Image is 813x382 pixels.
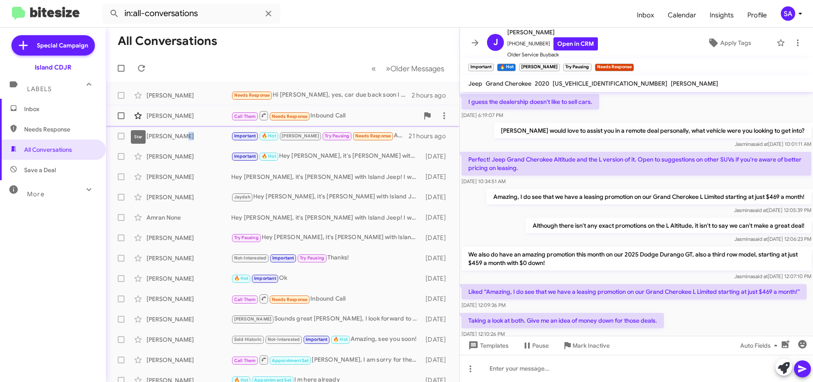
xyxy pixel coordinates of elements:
span: [PERSON_NAME] [507,27,598,37]
span: Important [234,153,256,159]
h1: All Conversations [118,34,217,48]
span: Call Them [234,297,256,302]
span: Not-Interested [268,337,300,342]
div: Apologies, been extremely busy with selling home etc. I will try to build out this week. Thank you. [231,131,409,141]
small: Try Pausing [563,64,591,71]
div: [PERSON_NAME] [147,335,231,344]
div: Hey [PERSON_NAME], it's [PERSON_NAME] with Island Jeep! I wanted to check in and see how I can he... [231,151,421,161]
div: [DATE] [421,335,453,344]
span: Older Service Buyback [507,50,598,59]
span: 🔥 Hot [234,276,249,281]
div: [PERSON_NAME] [147,91,231,100]
p: Liked “Amazing, I do see that we have a leasing promotion on our Grand Cherokee L Limited startin... [462,284,807,299]
span: Jasmina [DATE] 12:05:39 PM [734,207,811,213]
span: More [27,190,44,198]
div: [PERSON_NAME] [147,234,231,242]
div: SA [781,6,795,21]
span: Call Them [234,114,256,119]
p: Perfect! Jeep Grand Cherokee Altitude and the L version of it. Open to suggestions on other SUVs ... [462,152,811,176]
span: Important [254,276,276,281]
a: Profile [741,3,774,28]
p: Although there isn't any exact promotions on the L Altitude, it isn't to say we can't make a grea... [526,218,811,233]
span: Templates [467,338,509,353]
span: Auto Fields [740,338,781,353]
span: 🔥 Hot [262,133,276,139]
span: Needs Response [272,114,308,119]
button: Pause [515,338,556,353]
button: Previous [366,60,381,77]
span: Needs Response [355,133,391,139]
div: [DATE] [421,315,453,323]
div: [DATE] [421,193,453,201]
span: said at [752,207,767,213]
div: Amazing, see you soon! [231,335,421,344]
div: 2 hours ago [412,91,453,100]
button: Templates [460,338,515,353]
span: Special Campaign [37,41,88,50]
div: [PERSON_NAME] [147,152,231,161]
div: [PERSON_NAME] [147,254,231,262]
span: Important [306,337,328,342]
div: Hey [PERSON_NAME], it's [PERSON_NAME] with Island Jeep! I wanted to check in and see if you were ... [231,192,421,202]
button: Mark Inactive [556,338,617,353]
span: Jaydah [234,194,250,200]
span: Apply Tags [720,35,751,50]
p: I guess the dealership doesn't like to sell cars. [462,94,599,109]
a: Inbox [630,3,661,28]
div: Hey [PERSON_NAME], it's [PERSON_NAME] with Island Jeep! I wanted to check in and see how I can he... [231,173,421,181]
a: Special Campaign [11,35,95,56]
span: [PHONE_NUMBER] [507,37,598,50]
span: [DATE] 6:19:07 PM [462,112,503,118]
span: Not-Interested [234,255,267,261]
div: [DATE] [421,274,453,283]
a: Insights [703,3,741,28]
span: Needs Response [234,92,270,98]
div: [PERSON_NAME] [147,315,231,323]
small: Important [468,64,494,71]
span: Save a Deal [24,166,56,174]
span: Inbox [24,105,96,113]
span: Jasmina [DATE] 10:01:11 AM [735,141,811,147]
span: Jasmina [DATE] 12:07:10 PM [734,273,811,279]
span: [PERSON_NAME] [282,133,319,139]
span: Important [234,133,256,139]
div: [DATE] [421,213,453,222]
span: Needs Response [272,297,308,302]
button: Auto Fields [733,338,788,353]
div: Hey [PERSON_NAME], it's [PERSON_NAME] with Island Jeep! I wanted to check in and see if you had g... [231,213,421,222]
p: [PERSON_NAME] would love to assist you in a remote deal personally, what vehicle were you looking... [494,123,811,138]
span: Try Pausing [325,133,349,139]
button: Next [381,60,449,77]
span: said at [753,236,768,242]
span: [PERSON_NAME] [234,316,272,322]
div: [DATE] [421,152,453,161]
small: 🔥 Hot [497,64,515,71]
div: [DATE] [421,356,453,364]
span: [US_VEHICLE_IDENTIFICATION_NUMBER] [553,80,667,87]
span: Jasmina [DATE] 12:06:23 PM [734,236,811,242]
a: Calendar [661,3,703,28]
span: All Conversations [24,145,72,154]
div: Amran None [147,213,231,222]
div: [PERSON_NAME] [147,356,231,364]
div: [DATE] [421,173,453,181]
div: Inbound Call [231,110,419,121]
p: We also do have an amazing promotion this month on our 2025 Dodge Durango GT, also a third row mo... [462,247,811,270]
span: [DATE] 12:09:36 PM [462,302,506,308]
span: Mark Inactive [572,338,610,353]
div: Sounds great [PERSON_NAME], I look forward to it! [231,314,421,324]
button: SA [774,6,804,21]
div: [PERSON_NAME] [147,132,231,140]
span: 🔥 Hot [262,153,276,159]
div: [DATE] [421,234,453,242]
span: Try Pausing [234,235,259,240]
span: Needs Response [24,125,96,134]
div: Island CDJR [35,63,72,72]
span: Important [272,255,294,261]
div: [PERSON_NAME] [147,193,231,201]
span: said at [753,141,768,147]
span: said at [753,273,768,279]
span: J [493,36,498,49]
